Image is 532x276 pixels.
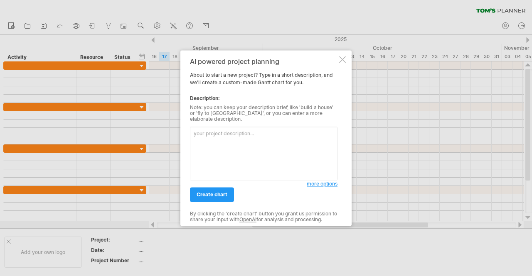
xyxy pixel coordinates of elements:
[190,58,337,65] div: AI powered project planning
[190,105,337,122] div: Note: you can keep your description brief, like 'build a house' or 'fly to [GEOGRAPHIC_DATA]', or...
[190,95,337,102] div: Description:
[307,181,337,187] span: more options
[190,211,337,223] div: By clicking the 'create chart' button you grant us permission to share your input with for analys...
[190,58,337,218] div: About to start a new project? Type in a short description, and we'll create a custom-made Gantt c...
[307,180,337,188] a: more options
[239,217,256,223] a: OpenAI
[190,187,234,202] a: create chart
[197,191,227,198] span: create chart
